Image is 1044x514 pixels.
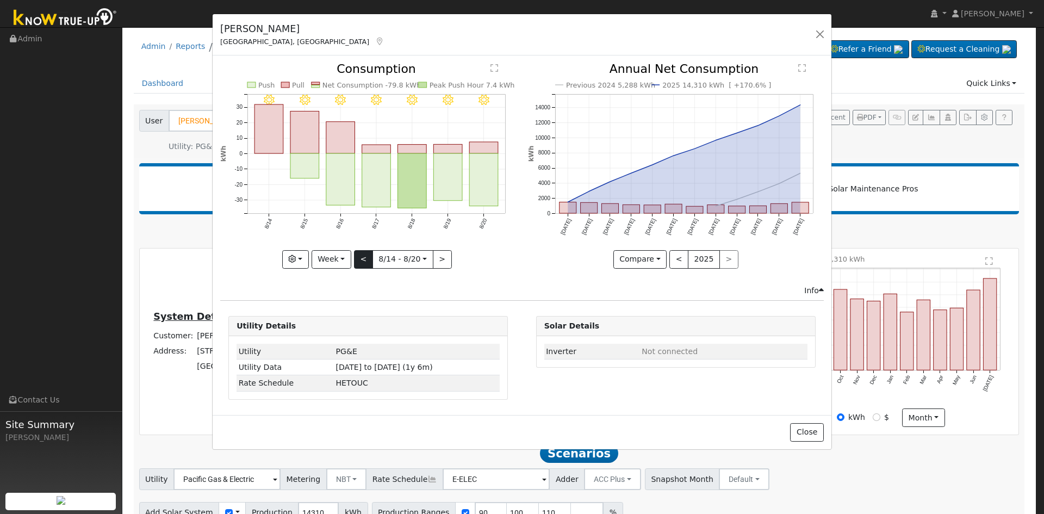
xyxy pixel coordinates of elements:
[601,204,618,214] rect: onclick=""
[629,171,633,176] circle: onclick=""
[336,363,433,371] span: [DATE] to [DATE] (1y 6m)
[407,218,417,230] text: 8/18
[804,285,824,296] div: Info
[650,163,654,167] circle: onclick=""
[587,189,591,194] circle: onclick=""
[336,379,368,387] span: P
[290,112,319,154] rect: onclick=""
[235,197,243,203] text: -30
[623,205,639,214] rect: onclick=""
[613,250,667,269] button: Compare
[220,146,227,162] text: kWh
[538,150,550,156] text: 8000
[798,103,803,107] circle: onclick=""
[538,195,550,201] text: 2000
[713,204,718,208] circle: onclick=""
[538,181,550,187] text: 4000
[728,206,745,213] rect: onclick=""
[235,182,243,188] text: -20
[235,166,243,172] text: -10
[470,154,499,207] rect: onclick=""
[300,95,310,106] i: 8/15 - Clear
[354,250,373,269] button: <
[371,95,382,106] i: 8/17 - Clear
[336,347,357,356] span: ID: 16744434, authorized: 05/16/25
[644,205,661,213] rect: onclick=""
[433,250,452,269] button: >
[362,145,391,153] rect: onclick=""
[665,218,678,236] text: [DATE]
[777,114,781,119] circle: onclick=""
[220,22,384,36] h5: [PERSON_NAME]
[547,210,550,216] text: 0
[322,81,421,89] text: Net Consumption -79.8 kWh
[237,135,243,141] text: 10
[292,81,304,89] text: Pull
[407,95,418,106] i: 8/18 - Clear
[434,154,463,201] rect: onclick=""
[478,218,488,230] text: 8/20
[565,200,570,205] circle: onclick=""
[527,146,535,162] text: kWh
[335,218,345,230] text: 8/16
[490,64,498,72] text: 
[264,95,275,106] i: 8/14 - Clear
[299,218,309,230] text: 8/15
[609,62,759,76] text: Annual Net Consumption
[770,218,783,236] text: [DATE]
[735,197,739,202] circle: onclick=""
[608,179,612,184] circle: onclick=""
[237,344,334,360] td: Utility
[240,151,243,157] text: 0
[538,165,550,171] text: 6000
[375,37,384,46] a: Map
[729,218,741,236] text: [DATE]
[792,202,809,213] rect: onclick=""
[237,120,243,126] text: 20
[326,154,355,206] rect: onclick=""
[535,120,550,126] text: 12000
[544,344,640,360] td: Inverter
[312,250,351,269] button: Week
[560,218,572,236] text: [DATE]
[443,95,453,106] i: 8/19 - Clear
[777,182,781,186] circle: onclick=""
[790,423,823,442] button: Close
[671,154,675,158] circle: onclick=""
[688,250,720,269] button: 2025
[258,81,275,89] text: Push
[662,81,771,89] text: 2025 14,310 kWh [ +170.6% ]
[756,123,760,128] circle: onclick=""
[544,321,599,330] strong: Solar Details
[470,142,499,153] rect: onclick=""
[398,154,427,209] rect: onclick=""
[566,81,655,89] text: Previous 2024 5,288 kWh
[749,218,762,236] text: [DATE]
[735,131,739,135] circle: onclick=""
[644,218,656,236] text: [DATE]
[623,218,635,236] text: [DATE]
[335,95,346,106] i: 8/16 - Clear
[237,360,334,375] td: Utility Data
[707,205,724,214] rect: onclick=""
[263,218,273,230] text: 8/14
[398,145,427,153] rect: onclick=""
[535,135,550,141] text: 10000
[749,206,766,214] rect: onclick=""
[665,205,682,214] rect: onclick=""
[220,38,369,46] span: [GEOGRAPHIC_DATA], [GEOGRAPHIC_DATA]
[290,154,319,179] rect: onclick=""
[326,122,355,153] rect: onclick=""
[642,347,698,356] span: ID: null, authorized: None
[669,250,688,269] button: <
[580,218,593,236] text: [DATE]
[237,321,296,330] strong: Utility Details
[686,207,703,214] rect: onclick=""
[254,104,283,153] rect: onclick=""
[692,147,697,151] circle: onclick=""
[713,138,718,143] circle: onclick=""
[798,171,803,176] circle: onclick=""
[770,204,787,214] rect: onclick=""
[707,218,720,236] text: [DATE]
[237,104,243,110] text: 30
